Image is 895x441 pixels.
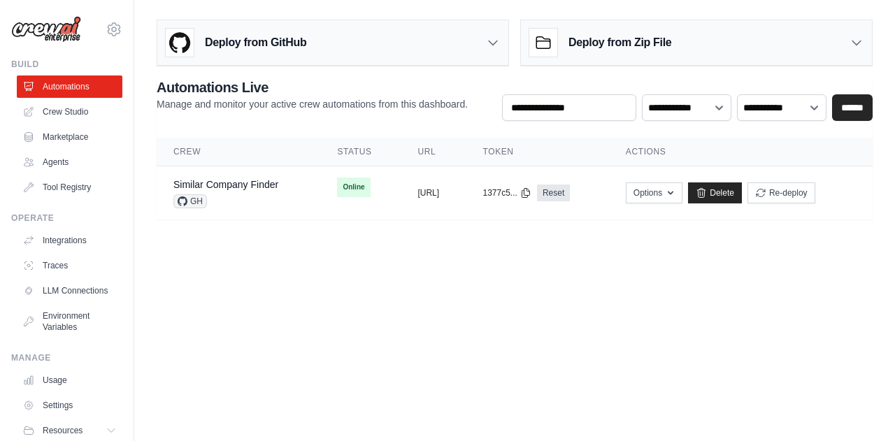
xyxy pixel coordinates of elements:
a: LLM Connections [17,280,122,302]
img: Logo [11,16,81,43]
img: GitHub Logo [166,29,194,57]
a: Tool Registry [17,176,122,198]
th: Status [320,138,401,166]
a: Agents [17,151,122,173]
th: Actions [609,138,873,166]
a: Similar Company Finder [173,179,278,190]
button: 1377c5... [483,187,531,198]
a: Settings [17,394,122,417]
a: Traces [17,254,122,277]
span: Online [337,178,370,197]
button: Options [626,182,682,203]
span: GH [173,194,207,208]
div: Operate [11,212,122,224]
a: Automations [17,75,122,98]
a: Delete [688,182,742,203]
iframe: Chat Widget [825,374,895,441]
th: Crew [157,138,320,166]
th: URL [401,138,466,166]
span: Resources [43,425,83,436]
th: Token [466,138,609,166]
div: Build [11,59,122,70]
a: Reset [537,185,570,201]
a: Crew Studio [17,101,122,123]
a: Environment Variables [17,305,122,338]
a: Marketplace [17,126,122,148]
a: Integrations [17,229,122,252]
div: Manage [11,352,122,363]
h3: Deploy from Zip File [568,34,671,51]
button: Re-deploy [747,182,815,203]
h3: Deploy from GitHub [205,34,306,51]
a: Usage [17,369,122,391]
h2: Automations Live [157,78,468,97]
p: Manage and monitor your active crew automations from this dashboard. [157,97,468,111]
